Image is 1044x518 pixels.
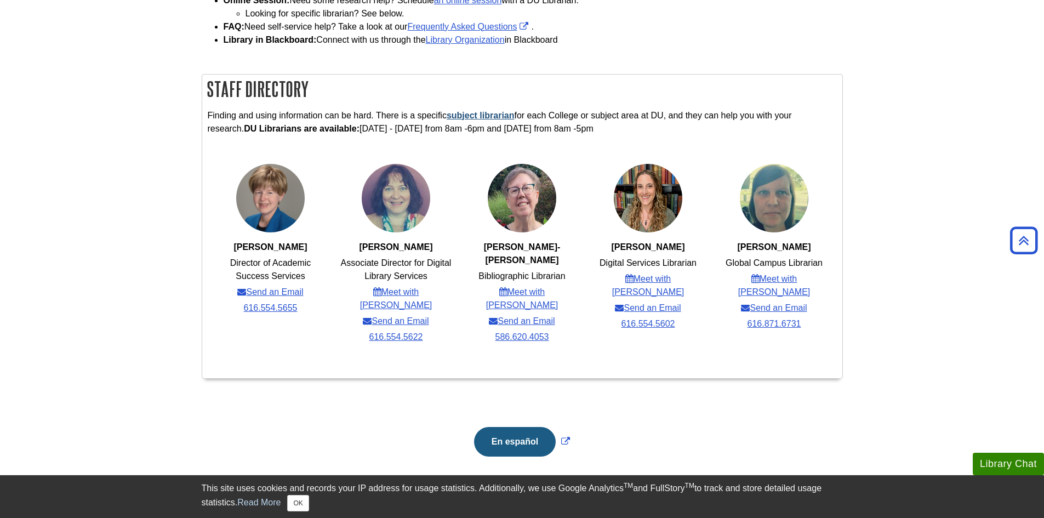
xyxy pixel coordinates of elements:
[359,242,432,252] strong: [PERSON_NAME]
[591,272,705,299] a: Meet with [PERSON_NAME]
[224,20,843,33] li: Need self-service help? Take a look at our .
[233,242,307,252] strong: [PERSON_NAME]
[407,22,531,31] a: Link opens in new window
[244,124,360,133] strong: DU Librarians are available:
[741,301,807,315] a: Send an Email
[624,482,633,489] sup: TM
[717,272,831,299] a: Meet with [PERSON_NAME]
[685,482,694,489] sup: TM
[363,315,429,328] a: Send an Email
[339,286,453,312] a: Meet with [PERSON_NAME]
[246,7,843,20] li: Looking for specific librarian? See below.
[224,35,317,44] strong: Library in Blackboard:
[474,427,556,457] button: En español
[478,270,565,283] li: Bibliographic Librarian
[339,257,453,283] li: Associate Director for Digital Library Services
[621,317,675,331] a: 616.554.5602
[726,257,823,270] li: Global Campus Librarian
[600,257,697,270] li: Digital Services Librarian
[1006,233,1041,248] a: Back to Top
[208,109,837,135] p: Finding and using information can be hard. There is a specific for each College or subject area a...
[237,286,303,299] a: Send an Email
[224,33,843,47] li: Connect with us through the in Blackboard
[202,482,843,511] div: This site uses cookies and records your IP address for usage statistics. Additionally, we use Goo...
[495,331,549,344] a: 586.620.4053
[489,315,555,328] a: Send an Email
[244,301,298,315] a: 616.554.5655
[737,242,811,252] strong: [PERSON_NAME]
[369,331,423,344] a: 616.554.5622
[426,35,505,44] a: Library Organization
[973,453,1044,475] button: Library Chat
[748,317,801,331] a: 616.871.6731
[447,111,515,120] a: subject librarian
[611,242,684,252] span: [PERSON_NAME]
[484,242,561,265] strong: [PERSON_NAME]-[PERSON_NAME]
[465,286,579,312] a: Meet with [PERSON_NAME]
[615,301,681,315] a: Send an Email
[224,22,244,31] strong: FAQ:
[237,498,281,507] a: Read More
[471,437,573,446] a: Link opens in new window
[287,495,309,511] button: Close
[202,75,842,104] h2: Staff Directory
[214,257,327,283] li: Director of Academic Success Services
